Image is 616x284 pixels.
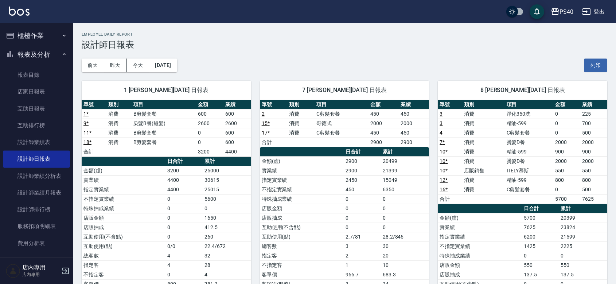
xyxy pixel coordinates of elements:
[196,137,223,147] td: 0
[580,109,607,119] td: 225
[505,175,554,185] td: 精油-599
[82,241,165,251] td: 互助使用(點)
[22,271,59,278] p: 店內專用
[559,270,607,279] td: 137.5
[344,270,381,279] td: 966.7
[381,147,429,157] th: 累計
[82,32,607,37] h2: Employee Daily Report
[203,166,251,175] td: 25000
[381,241,429,251] td: 30
[165,157,203,166] th: 日合計
[553,128,580,137] td: 0
[580,156,607,166] td: 2000
[3,100,70,117] a: 互助日報表
[82,40,607,50] h3: 設計師日報表
[344,223,381,232] td: 0
[223,100,251,109] th: 業績
[462,147,504,156] td: 消費
[553,109,580,119] td: 0
[553,147,580,156] td: 900
[165,260,203,270] td: 4
[462,166,504,175] td: 店販銷售
[260,204,344,213] td: 店販金額
[580,100,607,109] th: 業績
[196,119,223,128] td: 2600
[6,264,20,278] img: Person
[447,87,599,94] span: 8 [PERSON_NAME][DATE] 日報表
[165,194,203,204] td: 0
[260,251,344,260] td: 指定客
[553,137,580,147] td: 2000
[440,130,442,136] a: 4
[381,156,429,166] td: 20499
[3,134,70,151] a: 設計師業績表
[106,128,131,137] td: 消費
[381,194,429,204] td: 0
[82,59,104,72] button: 前天
[344,185,381,194] td: 450
[287,119,315,128] td: 消費
[203,194,251,204] td: 5600
[381,270,429,279] td: 683.3
[106,100,131,109] th: 類別
[132,128,196,137] td: B剪髮套餐
[522,232,559,241] td: 6200
[369,109,399,119] td: 450
[269,87,421,94] span: 7 [PERSON_NAME][DATE] 日報表
[260,270,344,279] td: 客單價
[203,241,251,251] td: 22.4/672
[260,241,344,251] td: 總客數
[82,194,165,204] td: 不指定實業績
[399,137,429,147] td: 2900
[344,147,381,157] th: 日合計
[438,270,522,279] td: 店販抽成
[438,100,607,204] table: a dense table
[260,100,429,147] table: a dense table
[3,255,70,273] button: 客戶管理
[438,194,462,204] td: 合計
[505,100,554,109] th: 項目
[82,185,165,194] td: 指定實業績
[165,270,203,279] td: 0
[3,83,70,100] a: 店家日報表
[438,100,462,109] th: 單號
[381,251,429,260] td: 20
[462,175,504,185] td: 消費
[580,175,607,185] td: 800
[438,251,522,260] td: 特殊抽成業績
[522,213,559,223] td: 5700
[165,204,203,213] td: 0
[260,213,344,223] td: 店販抽成
[559,260,607,270] td: 550
[203,223,251,232] td: 412.5
[438,223,522,232] td: 實業績
[584,59,607,72] button: 列印
[165,223,203,232] td: 0
[462,100,504,109] th: 類別
[344,204,381,213] td: 0
[381,223,429,232] td: 0
[260,137,287,147] td: 合計
[522,251,559,260] td: 0
[530,4,544,19] button: save
[223,109,251,119] td: 600
[559,204,607,213] th: 累計
[381,175,429,185] td: 15049
[399,128,429,137] td: 450
[82,232,165,241] td: 互助使用(不含點)
[505,119,554,128] td: 精油-599
[344,241,381,251] td: 3
[104,59,127,72] button: 昨天
[580,194,607,204] td: 7625
[260,194,344,204] td: 特殊抽成業績
[440,111,442,117] a: 3
[553,194,580,204] td: 5700
[106,119,131,128] td: 消費
[505,147,554,156] td: 精油-599
[82,270,165,279] td: 不指定客
[260,185,344,194] td: 不指定實業績
[315,100,369,109] th: 項目
[165,185,203,194] td: 4400
[553,175,580,185] td: 800
[260,232,344,241] td: 互助使用(點)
